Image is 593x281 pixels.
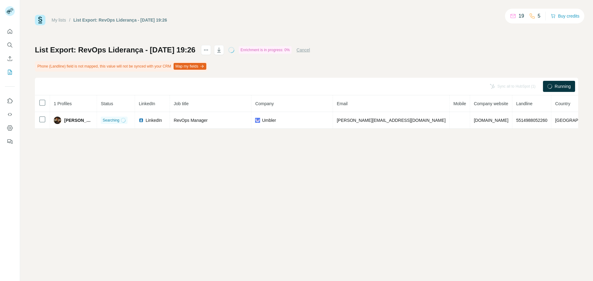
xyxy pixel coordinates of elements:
span: Country [555,101,570,106]
div: Phone (Landline) field is not mapped, this value will not be synced with your CRM [35,61,208,72]
span: [PERSON_NAME][EMAIL_ADDRESS][DOMAIN_NAME] [337,118,445,123]
button: Cancel [296,47,310,53]
img: LinkedIn logo [139,118,144,123]
img: Surfe Logo [35,15,45,25]
div: Enrichment is in progress: 0% [239,46,292,54]
span: LinkedIn [145,117,162,123]
span: [DOMAIN_NAME] [474,118,508,123]
span: Landline [516,101,532,106]
span: Job title [174,101,188,106]
button: Map my fields [174,63,206,70]
span: [PERSON_NAME] [64,117,93,123]
button: Enrich CSV [5,53,15,64]
button: actions [201,45,211,55]
img: Avatar [5,6,15,16]
span: 5514988052260 [516,118,547,123]
button: Quick start [5,26,15,37]
img: company-logo [255,118,260,123]
span: Email [337,101,347,106]
button: Feedback [5,136,15,147]
button: Use Surfe on LinkedIn [5,95,15,106]
span: 1 Profiles [54,101,72,106]
p: 19 [519,12,524,20]
span: Status [101,101,113,106]
h1: List Export: RevOps Liderança - [DATE] 19:26 [35,45,196,55]
span: Company [255,101,274,106]
li: / [69,17,70,23]
button: Dashboard [5,122,15,134]
button: Buy credits [551,12,579,20]
span: Searching [103,118,119,123]
img: Avatar [54,117,61,124]
button: Search [5,39,15,51]
span: RevOps Manager [174,118,208,123]
button: Use Surfe API [5,109,15,120]
a: My lists [52,18,66,23]
button: My lists [5,67,15,78]
span: Running [555,83,571,89]
span: Company website [474,101,508,106]
div: List Export: RevOps Liderança - [DATE] 19:26 [74,17,167,23]
span: LinkedIn [139,101,155,106]
span: Mobile [453,101,466,106]
p: 5 [538,12,540,20]
span: Umbler [262,117,276,123]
